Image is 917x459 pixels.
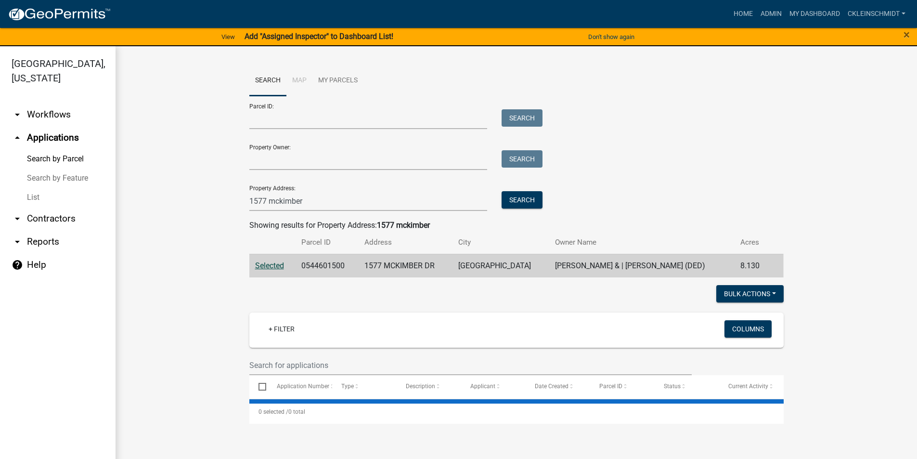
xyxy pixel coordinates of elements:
i: arrow_drop_down [12,236,23,248]
datatable-header-cell: Current Activity [719,375,784,398]
a: Selected [255,261,284,270]
button: Search [502,191,542,209]
button: Close [904,29,910,40]
td: 1577 MCKIMBER DR [359,254,452,277]
datatable-header-cell: Type [332,375,397,398]
strong: 1577 mckimber [377,221,430,230]
datatable-header-cell: Application Number [268,375,332,398]
datatable-header-cell: Parcel ID [590,375,655,398]
th: Address [359,231,452,254]
i: arrow_drop_down [12,109,23,120]
td: 0544601500 [296,254,359,277]
span: × [904,28,910,41]
datatable-header-cell: Select [249,375,268,398]
a: + Filter [261,320,302,338]
datatable-header-cell: Description [397,375,461,398]
a: My Parcels [312,66,363,96]
span: Application Number [277,383,329,390]
datatable-header-cell: Date Created [526,375,590,398]
span: 0 selected / [258,408,288,415]
a: My Dashboard [786,5,844,23]
datatable-header-cell: Applicant [461,375,526,398]
div: Showing results for Property Address: [249,220,784,231]
td: 8.130 [735,254,770,277]
td: [PERSON_NAME] & | [PERSON_NAME] (DED) [549,254,735,277]
th: Owner Name [549,231,735,254]
span: Date Created [535,383,568,390]
span: Type [341,383,354,390]
input: Search for applications [249,355,692,375]
button: Don't show again [584,29,638,45]
button: Bulk Actions [716,285,784,302]
span: Status [664,383,681,390]
a: View [218,29,239,45]
datatable-header-cell: Status [655,375,719,398]
span: Description [406,383,435,390]
i: arrow_drop_up [12,132,23,144]
a: Home [730,5,757,23]
span: Parcel ID [599,383,622,390]
a: Admin [757,5,786,23]
i: help [12,259,23,271]
span: Applicant [470,383,495,390]
div: 0 total [249,400,784,424]
button: Columns [724,320,772,338]
th: Acres [735,231,770,254]
button: Search [502,150,542,168]
strong: Add "Assigned Inspector" to Dashboard List! [245,32,393,41]
i: arrow_drop_down [12,213,23,224]
th: City [452,231,549,254]
a: Search [249,66,286,96]
a: ckleinschmidt [844,5,909,23]
button: Search [502,109,542,127]
span: Current Activity [728,383,768,390]
th: Parcel ID [296,231,359,254]
td: [GEOGRAPHIC_DATA] [452,254,549,277]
